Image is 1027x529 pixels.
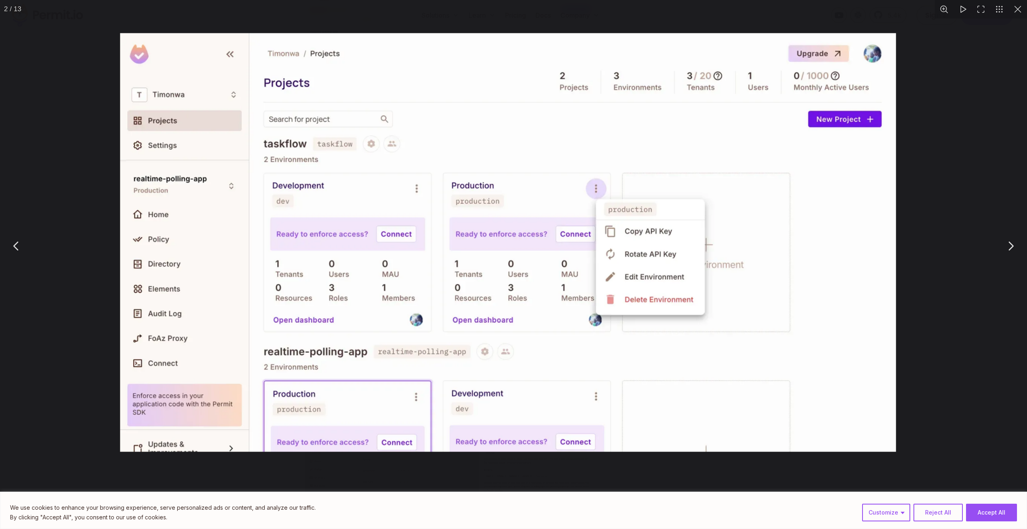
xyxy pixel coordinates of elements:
img: Image 2 of 13 [120,33,896,452]
button: Previous [6,236,26,256]
button: Accept All [966,504,1017,521]
p: By clicking "Accept All", you consent to our use of cookies. [10,513,316,522]
button: Customize [862,504,910,521]
p: We use cookies to enhance your browsing experience, serve personalized ads or content, and analyz... [10,503,316,513]
button: Next [1001,236,1021,256]
button: Reject All [913,504,963,521]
